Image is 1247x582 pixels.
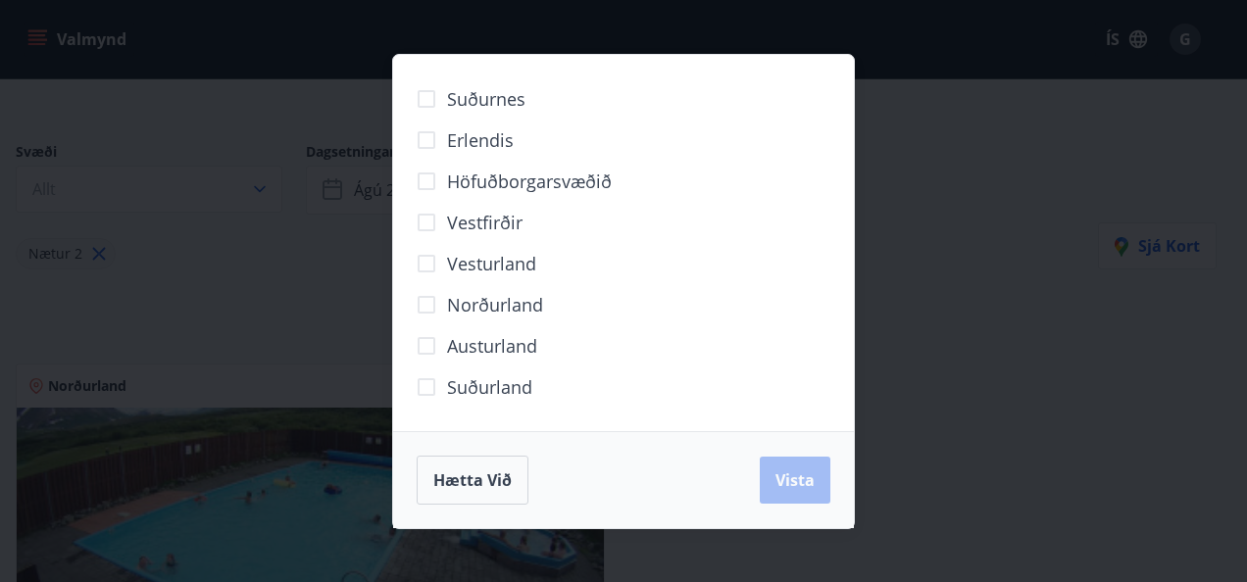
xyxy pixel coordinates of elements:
span: Austurland [447,333,537,359]
span: Erlendis [447,127,514,153]
span: Vestfirðir [447,210,523,235]
button: Hætta við [417,456,528,505]
span: Höfuðborgarsvæðið [447,169,612,194]
span: Norðurland [447,292,543,317]
span: Hætta við [433,469,512,491]
span: Vesturland [447,251,536,276]
span: Suðurnes [447,86,525,112]
span: Suðurland [447,374,532,400]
